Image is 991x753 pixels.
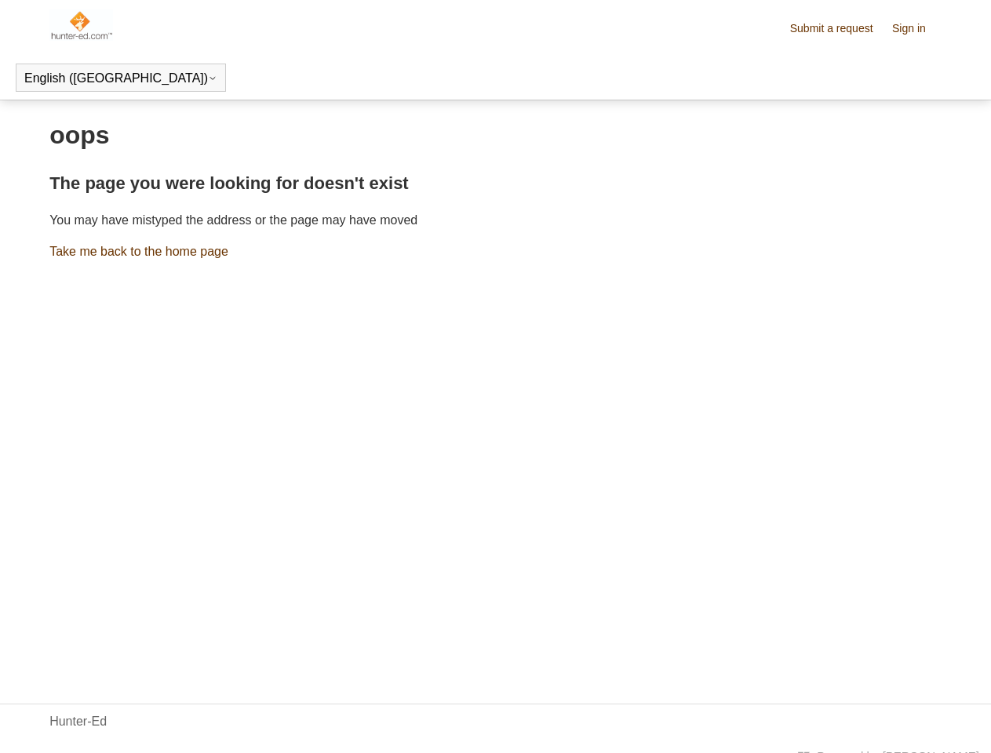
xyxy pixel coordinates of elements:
[892,20,942,37] a: Sign in
[49,211,942,230] p: You may have mistyped the address or the page may have moved
[24,71,217,85] button: English ([GEOGRAPHIC_DATA])
[49,245,228,258] a: Take me back to the home page
[790,20,889,37] a: Submit a request
[49,9,113,41] img: Hunter-Ed Help Center home page
[49,116,942,154] h1: oops
[49,170,942,196] h2: The page you were looking for doesn't exist
[49,712,107,731] a: Hunter-Ed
